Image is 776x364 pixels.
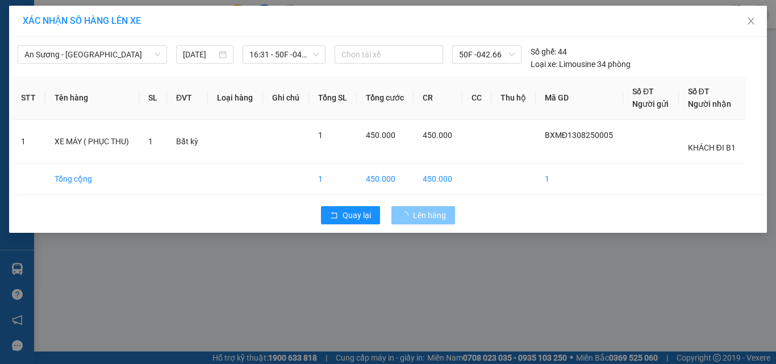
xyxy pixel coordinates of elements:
span: XÁC NHẬN SỐ HÀNG LÊN XE [23,15,141,26]
th: Tổng cước [357,76,414,120]
th: CC [462,76,491,120]
th: STT [12,76,45,120]
th: Ghi chú [263,76,309,120]
span: Số ghế: [531,45,556,58]
th: Mã GD [536,76,623,120]
td: Tổng cộng [45,164,139,195]
td: Bất kỳ [167,120,208,164]
span: close [746,16,756,26]
span: 16:31 - 50F -042.66 [249,46,319,63]
div: 44 [531,45,567,58]
span: 1 [318,131,323,140]
td: 450.000 [357,164,414,195]
button: rollbackQuay lại [321,206,380,224]
span: rollback [330,211,338,220]
span: Người gửi [632,99,669,108]
th: Loại hàng [208,76,262,120]
td: 450.000 [414,164,462,195]
span: KHÁCH ĐI B1 [688,143,736,152]
th: Tổng SL [309,76,357,120]
span: Số ĐT [632,87,654,96]
span: loading [400,211,413,219]
span: 450.000 [366,131,395,140]
td: 1 [12,120,45,164]
th: SL [139,76,167,120]
span: 1 [148,137,153,146]
td: XE MÁY ( PHỤC THU) [45,120,139,164]
th: ĐVT [167,76,208,120]
span: 450.000 [423,131,452,140]
li: VP Bến xe Miền Đông [6,61,78,86]
span: BXMĐ1308250005 [545,131,613,140]
span: Số ĐT [688,87,710,96]
input: 13/08/2025 [183,48,216,61]
button: Lên hàng [391,206,455,224]
button: Close [735,6,767,37]
span: 50F -042.66 [459,46,515,63]
span: An Sương - Quảng Ngãi [24,46,160,63]
span: Loại xe: [531,58,557,70]
li: Rạng Đông Buslines [6,6,165,48]
th: Thu hộ [491,76,536,120]
th: Tên hàng [45,76,139,120]
td: 1 [309,164,357,195]
td: 1 [536,164,623,195]
span: Quay lại [343,209,371,221]
li: VP Bến xe [GEOGRAPHIC_DATA] [78,61,151,99]
th: CR [414,76,462,120]
div: Limousine 34 phòng [531,58,631,70]
span: Lên hàng [413,209,446,221]
span: Người nhận [688,99,731,108]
